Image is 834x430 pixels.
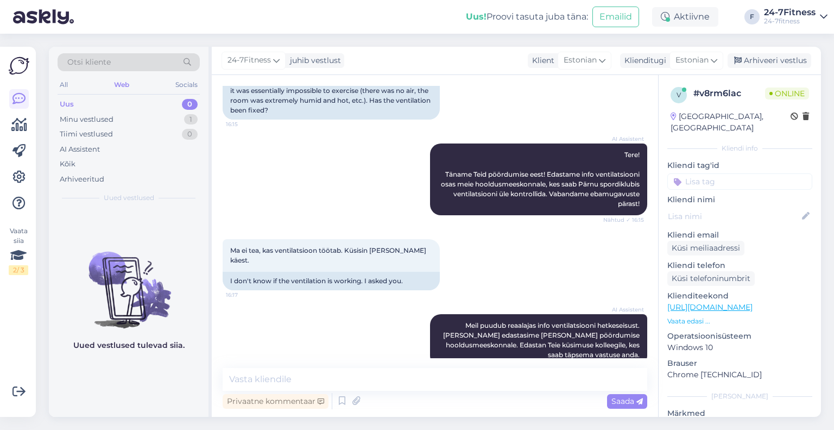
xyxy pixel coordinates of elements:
[671,111,791,134] div: [GEOGRAPHIC_DATA], [GEOGRAPHIC_DATA]
[677,91,681,99] span: v
[223,272,440,290] div: I don't know if the ventilation is working. I asked you.
[675,54,709,66] span: Estonian
[60,99,74,110] div: Uus
[9,55,29,76] img: Askly Logo
[667,331,812,342] p: Operatsioonisüsteem
[9,226,28,275] div: Vaata siia
[173,78,200,92] div: Socials
[620,55,666,66] div: Klienditugi
[744,9,760,24] div: F
[765,88,809,99] span: Online
[667,369,812,381] p: Chrome [TECHNICAL_ID]
[667,408,812,419] p: Märkmed
[60,129,113,140] div: Tiimi vestlused
[667,358,812,369] p: Brauser
[112,78,131,92] div: Web
[182,99,198,110] div: 0
[667,144,812,153] div: Kliendi info
[667,260,812,271] p: Kliendi telefon
[667,229,812,241] p: Kliendi email
[693,87,765,100] div: # v8rm6lac
[667,290,812,302] p: Klienditeekond
[182,129,198,140] div: 0
[667,160,812,171] p: Kliendi tag'id
[443,321,641,359] span: Meil puudub reaalajas info ventilatsiooni hetkeseisust. [PERSON_NAME] edastasime [PERSON_NAME] pö...
[667,391,812,401] div: [PERSON_NAME]
[60,159,75,170] div: Kõik
[668,210,800,222] input: Lisa nimi
[466,10,588,23] div: Proovi tasuta juba täna:
[67,57,111,68] span: Otsi kliente
[60,174,104,185] div: Arhiveeritud
[667,241,744,255] div: Küsi meiliaadressi
[60,144,100,155] div: AI Assistent
[667,316,812,326] p: Vaata edasi ...
[603,135,644,143] span: AI Assistent
[228,54,271,66] span: 24-7Fitness
[728,53,811,68] div: Arhiveeri vestlus
[528,55,554,66] div: Klient
[667,342,812,353] p: Windows 10
[764,17,816,26] div: 24-7fitness
[564,54,597,66] span: Estonian
[667,271,755,286] div: Küsi telefoninumbrit
[652,7,718,27] div: Aktiivne
[466,11,486,22] b: Uus!
[60,114,113,125] div: Minu vestlused
[667,173,812,190] input: Lisa tag
[73,340,185,351] p: Uued vestlused tulevad siia.
[603,216,644,224] span: Nähtud ✓ 16:15
[104,193,154,203] span: Uued vestlused
[226,291,267,299] span: 16:17
[223,72,440,120] div: There was no ventilation in the Pärnu club [DATE] ( 10.09) and it was essentially impossible to e...
[223,394,328,409] div: Privaatne kommentaar
[592,7,639,27] button: Emailid
[286,55,341,66] div: juhib vestlust
[230,246,428,264] span: Ma ei tea, kas ventilatsioon töötab. Küsisin [PERSON_NAME] käest.
[764,8,816,17] div: 24-7Fitness
[667,194,812,205] p: Kliendi nimi
[184,114,198,125] div: 1
[226,120,267,128] span: 16:15
[58,78,70,92] div: All
[667,302,753,312] a: [URL][DOMAIN_NAME]
[611,396,643,406] span: Saada
[9,265,28,275] div: 2 / 3
[49,232,208,330] img: No chats
[603,306,644,314] span: AI Assistent
[764,8,827,26] a: 24-7Fitness24-7fitness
